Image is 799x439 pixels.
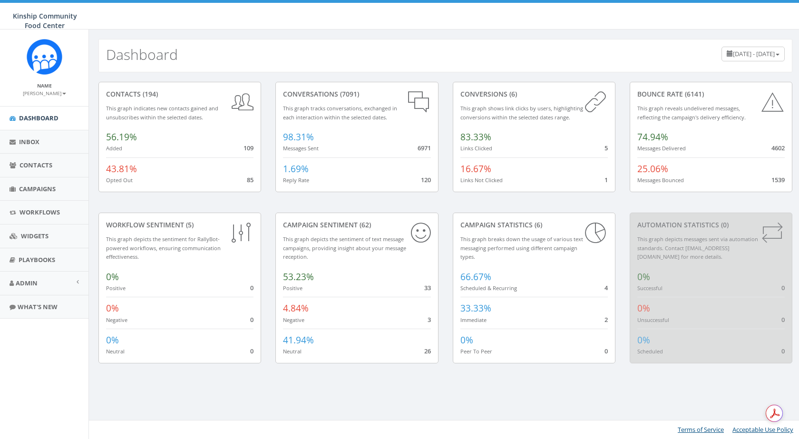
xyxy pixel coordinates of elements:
span: 66.67% [460,271,491,283]
small: Messages Delivered [637,145,686,152]
small: This graph depicts messages sent via automation standards. Contact [EMAIL_ADDRESS][DOMAIN_NAME] f... [637,235,758,260]
small: This graph tracks conversations, exchanged in each interaction within the selected dates. [283,105,397,121]
span: 16.67% [460,163,491,175]
span: 1.69% [283,163,309,175]
div: Campaign Sentiment [283,220,430,230]
span: Dashboard [19,114,58,122]
span: Contacts [19,161,52,169]
span: (0) [719,220,729,229]
span: 43.81% [106,163,137,175]
span: 53.23% [283,271,314,283]
span: (194) [141,89,158,98]
span: (62) [358,220,371,229]
a: Acceptable Use Policy [732,425,793,434]
small: Neutral [283,348,302,355]
span: 0% [637,271,650,283]
span: 33 [424,283,431,292]
div: Automation Statistics [637,220,785,230]
small: [PERSON_NAME] [23,90,66,97]
span: 3 [428,315,431,324]
span: 26 [424,347,431,355]
span: 109 [244,144,253,152]
small: Negative [283,316,304,323]
span: 83.33% [460,131,491,143]
small: Neutral [106,348,125,355]
span: 120 [421,176,431,184]
a: Terms of Service [678,425,724,434]
span: 56.19% [106,131,137,143]
span: Admin [16,279,38,287]
small: Positive [106,284,126,292]
span: 2 [604,315,608,324]
span: Campaigns [19,185,56,193]
small: This graph reveals undelivered messages, reflecting the campaign's delivery efficiency. [637,105,746,121]
small: Opted Out [106,176,133,184]
span: 0% [637,302,650,314]
span: (6141) [683,89,704,98]
small: Added [106,145,122,152]
span: 85 [247,176,253,184]
small: Links Not Clicked [460,176,503,184]
small: Scheduled [637,348,663,355]
span: 4 [604,283,608,292]
span: (5) [184,220,194,229]
h2: Dashboard [106,47,178,62]
small: This graph depicts the sentiment for RallyBot-powered workflows, ensuring communication effective... [106,235,221,260]
small: This graph indicates new contacts gained and unsubscribes within the selected dates. [106,105,218,121]
span: (7091) [338,89,359,98]
small: Immediate [460,316,487,323]
div: Bounce Rate [637,89,785,99]
span: 0 [781,283,785,292]
span: 0 [250,283,253,292]
div: conversations [283,89,430,99]
span: 4602 [771,144,785,152]
span: (6) [533,220,542,229]
span: 74.94% [637,131,668,143]
span: 0% [106,302,119,314]
span: 0 [250,347,253,355]
span: 0% [460,334,473,346]
small: Scheduled & Recurring [460,284,517,292]
div: conversions [460,89,608,99]
span: 0 [250,315,253,324]
small: Reply Rate [283,176,309,184]
span: Workflows [19,208,60,216]
small: Links Clicked [460,145,492,152]
small: Messages Bounced [637,176,684,184]
span: (6) [507,89,517,98]
span: 0% [106,271,119,283]
small: Messages Sent [283,145,319,152]
span: 25.06% [637,163,668,175]
span: 33.33% [460,302,491,314]
span: Widgets [21,232,49,240]
span: What's New [18,302,58,311]
span: Playbooks [19,255,55,264]
span: 0 [781,347,785,355]
a: [PERSON_NAME] [23,88,66,97]
span: 5 [604,144,608,152]
small: Unsuccessful [637,316,669,323]
span: 0 [604,347,608,355]
span: Inbox [19,137,39,146]
small: Name [37,82,52,89]
div: contacts [106,89,253,99]
div: Campaign Statistics [460,220,608,230]
span: 41.94% [283,334,314,346]
small: Positive [283,284,302,292]
span: 1 [604,176,608,184]
span: 98.31% [283,131,314,143]
span: [DATE] - [DATE] [733,49,775,58]
small: This graph breaks down the usage of various text messaging performed using different campaign types. [460,235,583,260]
div: Workflow Sentiment [106,220,253,230]
span: 0 [781,315,785,324]
small: Negative [106,316,127,323]
small: This graph depicts the sentiment of text message campaigns, providing insight about your message ... [283,235,406,260]
span: Kinship Community Food Center [13,11,77,30]
span: 0% [637,334,650,346]
span: 4.84% [283,302,309,314]
span: 0% [106,334,119,346]
span: 6971 [418,144,431,152]
small: Successful [637,284,663,292]
span: 1539 [771,176,785,184]
small: This graph shows link clicks by users, highlighting conversions within the selected dates range. [460,105,583,121]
